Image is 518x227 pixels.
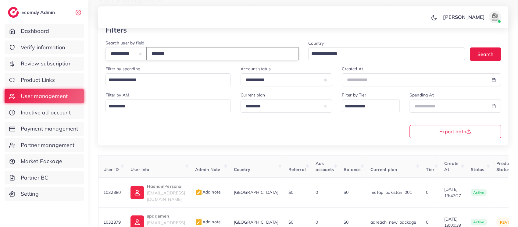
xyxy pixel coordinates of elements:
[409,92,434,98] label: Spending At
[195,218,202,226] img: admin_note.cdd0b510.svg
[443,13,485,21] p: [PERSON_NAME]
[370,190,412,195] span: metap_pakistan_001
[426,190,428,195] span: 0
[21,174,48,182] span: Partner BC
[130,186,144,199] img: ic-user-info.36bf1079.svg
[195,189,221,195] span: Add note
[316,190,318,195] span: 0
[288,219,293,225] span: $0
[241,66,271,72] label: Account status
[105,73,231,86] div: Search for option
[316,161,334,172] span: Ads accounts
[8,7,56,18] a: logoEcomdy Admin
[147,212,185,220] p: spademen
[21,109,71,117] span: Inactive ad account
[103,167,119,172] span: User ID
[21,190,39,198] span: Setting
[21,125,78,133] span: Payment management
[105,92,129,98] label: Filter by AM
[195,167,220,172] span: Admin Note
[344,190,348,195] span: $0
[195,189,202,196] img: admin_note.cdd0b510.svg
[342,92,366,98] label: Filter by Tier
[5,122,84,136] a: Payment management
[21,92,68,100] span: User management
[147,183,185,190] p: HasnainPersonal
[103,219,121,225] span: 1032379
[342,100,400,112] div: Search for option
[370,167,397,172] span: Current plan
[5,89,84,103] a: User management
[308,47,465,60] div: Search for option
[5,106,84,120] a: Inactive ad account
[440,11,503,23] a: [PERSON_NAME]avatar
[439,129,471,134] span: Export data
[470,47,501,61] button: Search
[496,161,513,172] span: Product Status
[195,219,221,225] span: Add note
[234,167,250,172] span: Country
[21,141,75,149] span: Partner management
[344,219,348,225] span: $0
[21,27,49,35] span: Dashboard
[147,190,185,202] span: [EMAIL_ADDRESS][DOMAIN_NAME]
[21,60,72,68] span: Review subscription
[21,9,56,15] h2: Ecomdy Admin
[105,26,127,34] h3: Filters
[426,219,428,225] span: 0
[444,161,459,172] span: Create At
[5,73,84,87] a: Product Links
[309,49,457,59] input: Search for option
[5,138,84,152] a: Partner management
[5,187,84,201] a: Setting
[5,24,84,38] a: Dashboard
[370,219,416,225] span: adreach_new_package
[105,40,144,46] label: Search user by field
[106,102,223,111] input: Search for option
[241,92,265,98] label: Current plan
[21,44,65,51] span: Verify information
[21,76,55,84] span: Product Links
[130,183,185,202] a: HasnainPersonal[EMAIL_ADDRESS][DOMAIN_NAME]
[5,154,84,168] a: Market Package
[105,100,231,112] div: Search for option
[471,167,484,172] span: Status
[130,167,149,172] span: User info
[5,171,84,185] a: Partner BC
[234,219,279,225] span: [GEOGRAPHIC_DATA]
[426,167,434,172] span: Tier
[409,125,501,138] button: Export data
[342,66,363,72] label: Created At
[288,190,293,195] span: $0
[316,219,318,225] span: 0
[471,219,487,225] span: active
[106,75,223,85] input: Search for option
[489,11,501,23] img: avatar
[21,157,62,165] span: Market Package
[344,167,361,172] span: Balance
[8,7,19,18] img: logo
[288,167,305,172] span: Referral
[105,66,140,72] label: Filter by spending
[308,40,324,46] label: Country
[5,40,84,54] a: Verify information
[471,189,487,196] span: active
[444,186,461,199] span: [DATE] 19:47:27
[103,190,121,195] span: 1032380
[234,190,279,195] span: [GEOGRAPHIC_DATA]
[343,102,392,111] input: Search for option
[5,57,84,71] a: Review subscription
